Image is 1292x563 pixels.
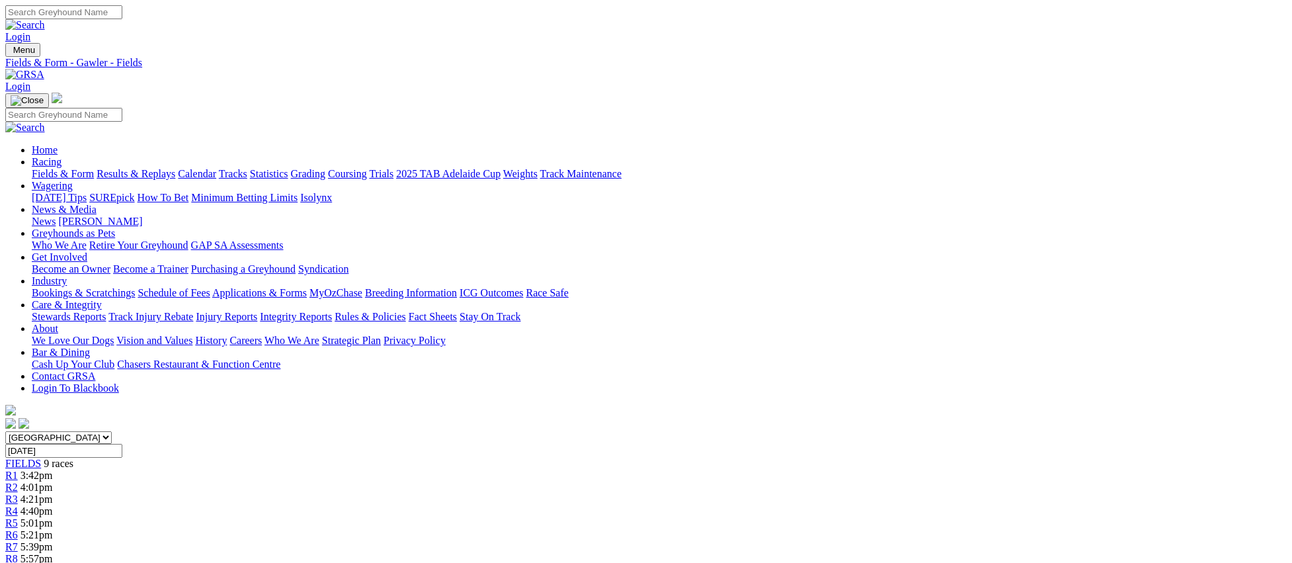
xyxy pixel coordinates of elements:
[20,505,53,517] span: 4:40pm
[32,192,87,203] a: [DATE] Tips
[44,458,73,469] span: 9 races
[32,239,1287,251] div: Greyhounds as Pets
[229,335,262,346] a: Careers
[138,287,210,298] a: Schedule of Fees
[32,263,110,275] a: Become an Owner
[5,405,16,415] img: logo-grsa-white.png
[20,541,53,552] span: 5:39pm
[32,275,67,286] a: Industry
[5,458,41,469] a: FIELDS
[384,335,446,346] a: Privacy Policy
[298,263,348,275] a: Syndication
[526,287,568,298] a: Race Safe
[5,108,122,122] input: Search
[19,418,29,429] img: twitter.svg
[195,335,227,346] a: History
[191,239,284,251] a: GAP SA Assessments
[309,287,362,298] a: MyOzChase
[540,168,622,179] a: Track Maintenance
[5,31,30,42] a: Login
[52,93,62,103] img: logo-grsa-white.png
[32,156,61,167] a: Racing
[32,359,114,370] a: Cash Up Your Club
[5,43,40,57] button: Toggle navigation
[20,494,53,505] span: 4:21pm
[5,470,18,481] a: R1
[32,216,56,227] a: News
[32,180,73,191] a: Wagering
[20,482,53,493] span: 4:01pm
[5,505,18,517] a: R4
[5,93,49,108] button: Toggle navigation
[32,311,1287,323] div: Care & Integrity
[335,311,406,322] a: Rules & Policies
[32,228,115,239] a: Greyhounds as Pets
[460,287,523,298] a: ICG Outcomes
[250,168,288,179] a: Statistics
[191,263,296,275] a: Purchasing a Greyhound
[5,494,18,505] a: R3
[116,335,192,346] a: Vision and Values
[108,311,193,322] a: Track Injury Rebate
[191,192,298,203] a: Minimum Betting Limits
[117,359,280,370] a: Chasers Restaurant & Function Centre
[32,251,87,263] a: Get Involved
[32,216,1287,228] div: News & Media
[5,418,16,429] img: facebook.svg
[20,517,53,529] span: 5:01pm
[365,287,457,298] a: Breeding Information
[291,168,325,179] a: Grading
[300,192,332,203] a: Isolynx
[5,529,18,541] a: R6
[322,335,381,346] a: Strategic Plan
[5,5,122,19] input: Search
[260,311,332,322] a: Integrity Reports
[460,311,520,322] a: Stay On Track
[32,168,1287,180] div: Racing
[5,69,44,81] img: GRSA
[219,168,247,179] a: Tracks
[5,57,1287,69] a: Fields & Form - Gawler - Fields
[32,311,106,322] a: Stewards Reports
[503,168,538,179] a: Weights
[32,382,119,394] a: Login To Blackbook
[178,168,216,179] a: Calendar
[5,122,45,134] img: Search
[32,192,1287,204] div: Wagering
[5,444,122,458] input: Select date
[58,216,142,227] a: [PERSON_NAME]
[32,144,58,155] a: Home
[32,287,1287,299] div: Industry
[32,359,1287,370] div: Bar & Dining
[32,287,135,298] a: Bookings & Scratchings
[32,263,1287,275] div: Get Involved
[32,335,114,346] a: We Love Our Dogs
[32,370,95,382] a: Contact GRSA
[5,541,18,552] a: R7
[97,168,175,179] a: Results & Replays
[196,311,257,322] a: Injury Reports
[32,239,87,251] a: Who We Are
[328,168,367,179] a: Coursing
[212,287,307,298] a: Applications & Forms
[264,335,319,346] a: Who We Are
[5,81,30,92] a: Login
[5,19,45,31] img: Search
[32,347,90,358] a: Bar & Dining
[5,482,18,493] a: R2
[89,239,188,251] a: Retire Your Greyhound
[113,263,188,275] a: Become a Trainer
[13,45,35,55] span: Menu
[5,517,18,529] a: R5
[32,299,102,310] a: Care & Integrity
[20,529,53,541] span: 5:21pm
[369,168,393,179] a: Trials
